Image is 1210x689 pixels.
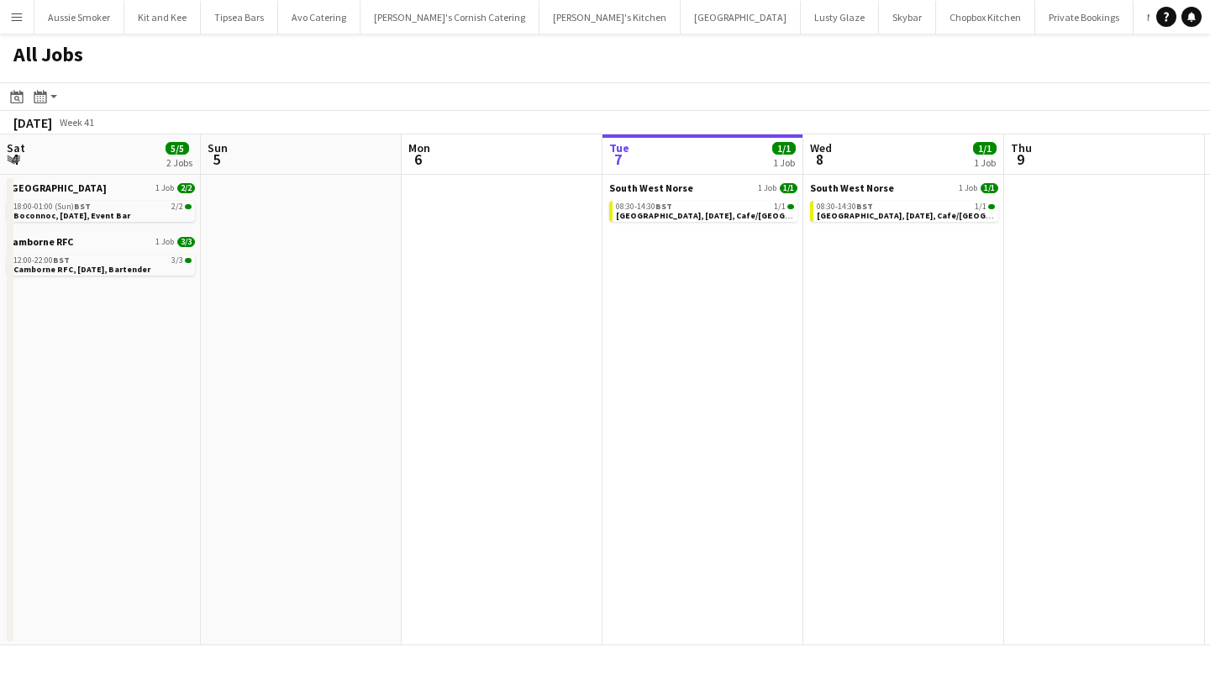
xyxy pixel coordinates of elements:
[959,183,977,193] span: 1 Job
[936,1,1035,34] button: Chopbox Kitchen
[408,140,430,155] span: Mon
[787,204,794,209] span: 1/1
[774,202,786,211] span: 1/1
[166,142,189,155] span: 5/5
[13,114,52,131] div: [DATE]
[185,204,192,209] span: 2/2
[879,1,936,34] button: Skybar
[1011,140,1032,155] span: Thu
[7,181,195,194] a: [GEOGRAPHIC_DATA]1 Job2/2
[406,150,430,169] span: 6
[773,156,795,169] div: 1 Job
[1008,150,1032,169] span: 9
[810,181,998,225] div: South West Norse1 Job1/108:30-14:30BST1/1[GEOGRAPHIC_DATA], [DATE], Cafe/[GEOGRAPHIC_DATA] (SW No...
[208,140,228,155] span: Sun
[655,201,672,212] span: BST
[801,1,879,34] button: Lusty Glaze
[772,142,796,155] span: 1/1
[13,210,130,221] span: Boconnoc, 4th October, Event Bar
[177,237,195,247] span: 3/3
[124,1,201,34] button: Kit and Kee
[616,202,672,211] span: 08:30-14:30
[13,201,192,220] a: 18:00-01:00 (Sun)BST2/2Boconnoc, [DATE], Event Bar
[74,201,91,212] span: BST
[205,150,228,169] span: 5
[681,1,801,34] button: [GEOGRAPHIC_DATA]
[13,264,150,275] span: Camborne RFC, 4th October, Bartender
[177,183,195,193] span: 2/2
[817,201,995,220] a: 08:30-14:30BST1/1[GEOGRAPHIC_DATA], [DATE], Cafe/[GEOGRAPHIC_DATA] (SW Norse)
[808,150,832,169] span: 8
[7,181,107,194] span: Boconnoc House
[981,183,998,193] span: 1/1
[810,140,832,155] span: Wed
[201,1,278,34] button: Tipsea Bars
[758,183,776,193] span: 1 Job
[988,204,995,209] span: 1/1
[53,255,70,266] span: BST
[166,156,192,169] div: 2 Jobs
[155,237,174,247] span: 1 Job
[185,258,192,263] span: 3/3
[609,181,797,225] div: South West Norse1 Job1/108:30-14:30BST1/1[GEOGRAPHIC_DATA], [DATE], Cafe/[GEOGRAPHIC_DATA] (SW No...
[360,1,539,34] button: [PERSON_NAME]'s Cornish Catering
[7,140,25,155] span: Sat
[539,1,681,34] button: [PERSON_NAME]'s Kitchen
[55,116,97,129] span: Week 41
[810,181,894,194] span: South West Norse
[974,156,996,169] div: 1 Job
[1035,1,1134,34] button: Private Bookings
[616,201,794,220] a: 08:30-14:30BST1/1[GEOGRAPHIC_DATA], [DATE], Cafe/[GEOGRAPHIC_DATA] (SW Norse)
[7,235,195,279] div: Camborne RFC1 Job3/312:00-22:00BST3/3Camborne RFC, [DATE], Bartender
[973,142,997,155] span: 1/1
[13,202,91,211] span: 18:00-01:00 (Sun)
[609,181,693,194] span: South West Norse
[810,181,998,194] a: South West Norse1 Job1/1
[13,256,70,265] span: 12:00-22:00
[278,1,360,34] button: Avo Catering
[7,181,195,235] div: [GEOGRAPHIC_DATA]1 Job2/218:00-01:00 (Sun)BST2/2Boconnoc, [DATE], Event Bar
[34,1,124,34] button: Aussie Smoker
[817,210,1090,221] span: Exeter, 8th October, Cafe/Barista (SW Norse)
[975,202,986,211] span: 1/1
[817,202,873,211] span: 08:30-14:30
[609,140,629,155] span: Tue
[609,181,797,194] a: South West Norse1 Job1/1
[607,150,629,169] span: 7
[616,210,889,221] span: Exeter, 7th October, Cafe/Barista (SW Norse)
[856,201,873,212] span: BST
[171,256,183,265] span: 3/3
[4,150,25,169] span: 4
[13,255,192,274] a: 12:00-22:00BST3/3Camborne RFC, [DATE], Bartender
[780,183,797,193] span: 1/1
[155,183,174,193] span: 1 Job
[7,235,73,248] span: Camborne RFC
[7,235,195,248] a: Camborne RFC1 Job3/3
[171,202,183,211] span: 2/2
